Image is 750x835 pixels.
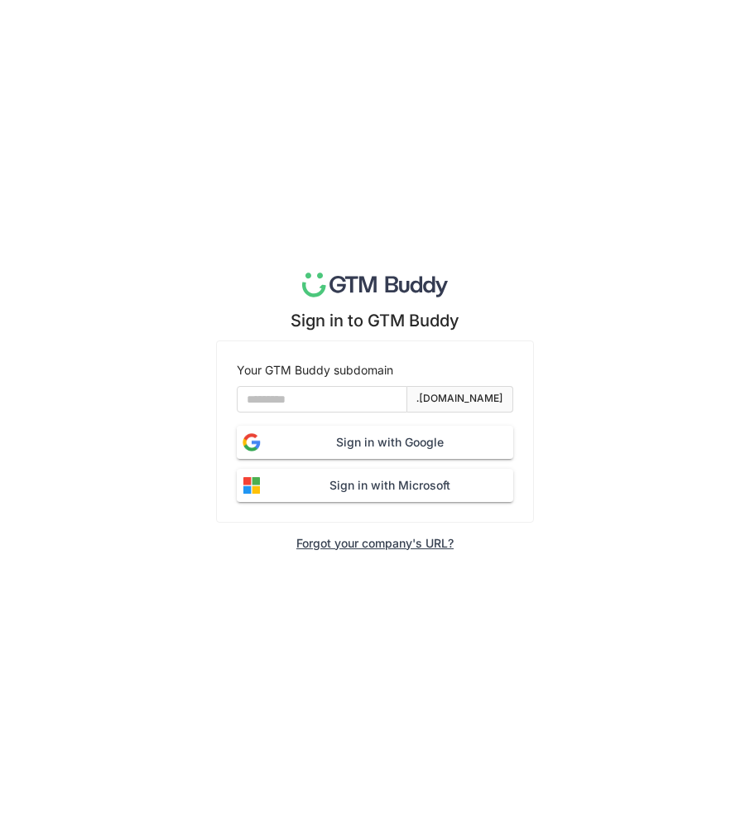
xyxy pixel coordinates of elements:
div: Forgot your company's URL? [296,536,454,550]
div: Your GTM Buddy subdomain [237,361,513,379]
button: Sign in with Google [237,426,513,459]
img: logo [302,273,449,297]
div: .[DOMAIN_NAME] [416,391,503,407]
div: Sign in to GTM Buddy [291,311,459,331]
button: Sign in with Microsoft [237,469,513,502]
